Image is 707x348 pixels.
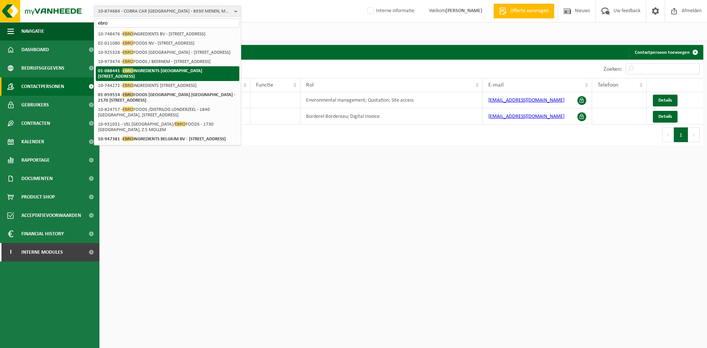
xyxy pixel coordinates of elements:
li: 10-744272 - INGREDIENTS [STREET_ADDRESS] [96,81,239,90]
label: Interne informatie [366,6,414,17]
span: Details [658,114,672,119]
label: Zoeken: [604,66,622,72]
span: Bedrijfsgegevens [21,59,64,77]
span: Acceptatievoorwaarden [21,206,81,225]
li: 10-925328 - FOODS [GEOGRAPHIC_DATA] - [STREET_ADDRESS] [96,48,239,57]
span: EBRO [123,68,133,73]
li: 10-931031 - VEL [GEOGRAPHIC_DATA]/ FOODS - 1730 [GEOGRAPHIC_DATA], Z.5 MOLLEM [96,120,239,134]
span: E-mail [488,82,504,88]
button: 1 [674,127,688,142]
span: EBRO [123,59,133,64]
li: 10-988952 - FOODS / SCHOONDONKWEG WILL EK - 2830 WILL EK, [STREET_ADDRESS] [96,144,239,158]
span: Navigatie [21,22,44,41]
button: 10-874684 - COBRA CAR [GEOGRAPHIC_DATA] - 8930 MENEN, MOESKROENSTRAAT 413 [94,6,241,17]
span: Gebruikers [21,96,49,114]
a: Contactpersoon toevoegen [629,45,703,60]
span: Kalender [21,133,44,151]
li: 10-824757 - FOODS /DISTRILOG LONDERZEEL - 1840 [GEOGRAPHIC_DATA], [STREET_ADDRESS] [96,105,239,120]
span: EBRO [123,31,133,36]
td: Borderel-Bordereau; Digital Invoice [300,108,483,124]
button: Next [688,127,700,142]
span: Details [658,98,672,103]
span: EBRO [123,92,133,97]
span: Telefoon [598,82,618,88]
span: Rol [306,82,314,88]
span: Functie [256,82,273,88]
span: EBRO [123,82,133,88]
span: Interne modules [21,243,63,261]
span: I [7,243,14,261]
span: Contactpersonen [21,77,64,96]
span: Product Shop [21,188,55,206]
span: Financial History [21,225,64,243]
span: 10-874684 - COBRA CAR [GEOGRAPHIC_DATA] - 8930 MENEN, MOESKROENSTRAAT 413 [98,6,231,17]
strong: [PERSON_NAME] [446,8,482,14]
a: Offerte aanvragen [493,4,554,18]
span: EBRO [175,121,186,127]
input: Zoeken naar gekoppelde vestigingen [96,18,239,28]
span: Offerte aanvragen [509,7,551,15]
li: 10-748476 - INGREDIENTS BV - [STREET_ADDRESS] [96,29,239,39]
li: 02-011080 - FOODS NV - [STREET_ADDRESS] [96,39,239,48]
a: Details [653,95,678,106]
a: [EMAIL_ADDRESS][DOMAIN_NAME] [488,98,564,103]
button: Previous [662,127,674,142]
li: 10-973474 - FOODS / BEERNEM - [STREET_ADDRESS] [96,57,239,66]
a: [EMAIL_ADDRESS][DOMAIN_NAME] [488,114,564,119]
td: Environmental management; Quotation; Site access [300,92,483,108]
span: EBRO [123,136,133,141]
span: Dashboard [21,41,49,59]
a: Details [653,111,678,123]
strong: 10-947381 - INGREDIENTS BELGIUM BV - [STREET_ADDRESS] [98,136,226,141]
span: Contracten [21,114,50,133]
span: Documenten [21,169,53,188]
span: EBRO [123,106,133,112]
span: EBRO [123,40,133,46]
span: Rapportage [21,151,50,169]
span: EBRO [123,49,133,55]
